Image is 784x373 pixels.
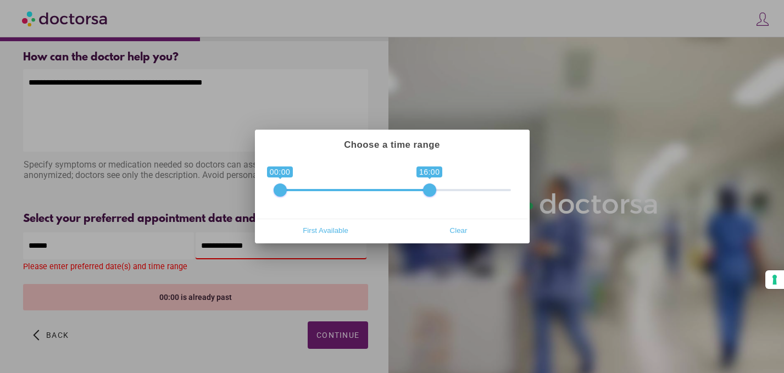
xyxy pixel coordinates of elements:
[392,221,525,239] button: Clear
[344,140,440,150] strong: Choose a time range
[765,270,784,289] button: Your consent preferences for tracking technologies
[396,222,522,238] span: Clear
[416,166,443,177] span: 16:00
[267,166,293,177] span: 00:00
[263,222,389,238] span: First Available
[259,221,392,239] button: First Available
